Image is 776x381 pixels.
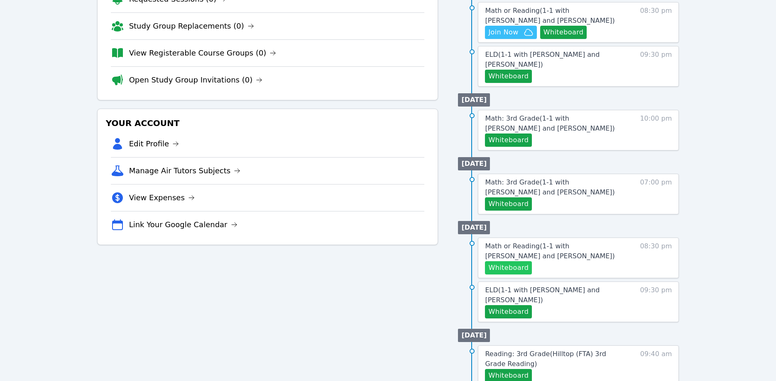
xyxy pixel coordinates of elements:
a: Study Group Replacements (0) [129,20,254,32]
a: Math: 3rd Grade(1-1 with [PERSON_NAME] and [PERSON_NAME]) [485,177,625,197]
span: 07:00 pm [640,177,672,211]
span: 08:30 pm [640,6,672,39]
span: Math: 3rd Grade ( 1-1 with [PERSON_NAME] and [PERSON_NAME] ) [485,114,614,132]
span: ELD ( 1-1 with [PERSON_NAME] and [PERSON_NAME] ) [485,286,600,304]
span: 09:30 pm [640,50,672,83]
a: Manage Air Tutors Subjects [129,165,241,177]
span: 09:30 pm [640,285,672,318]
li: [DATE] [458,329,490,342]
span: ELD ( 1-1 with [PERSON_NAME] and [PERSON_NAME] ) [485,51,600,68]
li: [DATE] [458,157,490,170]
a: ELD(1-1 with [PERSON_NAME] and [PERSON_NAME]) [485,50,625,70]
a: Edit Profile [129,138,179,150]
a: View Expenses [129,192,195,204]
h3: Your Account [104,116,431,131]
a: Open Study Group Invitations (0) [129,74,263,86]
li: [DATE] [458,221,490,234]
button: Whiteboard [485,197,532,211]
span: Join Now [488,27,518,37]
button: Whiteboard [485,305,532,318]
span: 10:00 pm [640,114,672,147]
a: Math or Reading(1-1 with [PERSON_NAME] and [PERSON_NAME]) [485,241,625,261]
a: Math: 3rd Grade(1-1 with [PERSON_NAME] and [PERSON_NAME]) [485,114,625,133]
a: ELD(1-1 with [PERSON_NAME] and [PERSON_NAME]) [485,285,625,305]
span: Reading: 3rd Grade ( Hilltop (FTA) 3rd Grade Reading ) [485,350,606,368]
button: Whiteboard [485,70,532,83]
button: Whiteboard [485,133,532,147]
span: Math: 3rd Grade ( 1-1 with [PERSON_NAME] and [PERSON_NAME] ) [485,178,614,196]
a: View Registerable Course Groups (0) [129,47,277,59]
li: [DATE] [458,93,490,107]
span: 08:30 pm [640,241,672,274]
button: Join Now [485,26,536,39]
span: Math or Reading ( 1-1 with [PERSON_NAME] and [PERSON_NAME] ) [485,242,614,260]
a: Reading: 3rd Grade(Hilltop (FTA) 3rd Grade Reading) [485,349,625,369]
span: Math or Reading ( 1-1 with [PERSON_NAME] and [PERSON_NAME] ) [485,7,614,24]
a: Math or Reading(1-1 with [PERSON_NAME] and [PERSON_NAME]) [485,6,625,26]
button: Whiteboard [485,261,532,274]
a: Link Your Google Calendar [129,219,237,231]
button: Whiteboard [540,26,587,39]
